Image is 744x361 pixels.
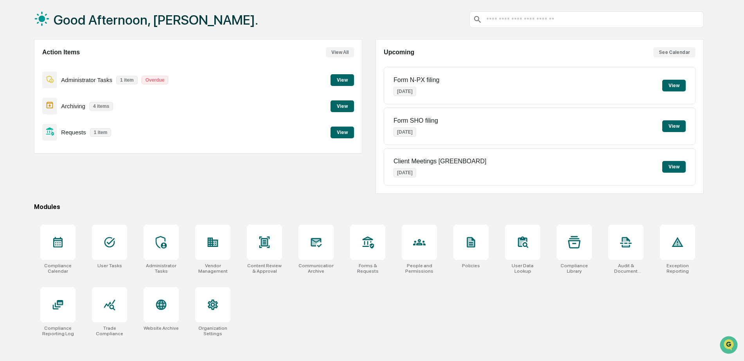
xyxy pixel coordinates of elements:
a: View [331,76,354,83]
div: We're available if you need us! [27,68,99,74]
a: View [331,128,354,136]
span: Preclearance [16,98,50,106]
button: View [331,127,354,138]
h1: Good Afternoon, [PERSON_NAME]. [54,12,258,28]
iframe: Open customer support [719,335,740,356]
div: Vendor Management [195,263,230,274]
div: Policies [462,263,480,268]
p: Archiving [61,103,85,109]
p: [DATE] [394,127,416,137]
div: Administrator Tasks [144,263,179,274]
p: 1 item [116,76,138,84]
h2: Upcoming [384,49,414,56]
p: Requests [61,129,86,136]
div: Trade Compliance [92,325,127,336]
span: Pylon [78,132,95,138]
p: Client Meetings [GREENBOARD] [394,158,486,165]
span: Attestations [65,98,97,106]
a: 🔎Data Lookup [5,110,52,124]
div: Exception Reporting [660,263,695,274]
button: View [662,161,686,173]
div: People and Permissions [402,263,437,274]
div: Organization Settings [195,325,230,336]
div: Content Review & Approval [247,263,282,274]
div: Compliance Library [557,263,592,274]
div: 🗄️ [57,99,63,105]
span: Data Lookup [16,113,49,121]
p: 4 items [89,102,113,111]
button: View [662,80,686,91]
p: Form N-PX filing [394,77,439,84]
a: Powered byPylon [55,132,95,138]
input: Clear [20,36,129,44]
a: 🗄️Attestations [54,95,100,109]
button: View All [326,47,354,57]
img: 1746055101610-c473b297-6a78-478c-a979-82029cc54cd1 [8,60,22,74]
div: User Data Lookup [505,263,540,274]
div: Website Archive [144,325,179,331]
div: Modules [34,203,704,211]
div: 🖐️ [8,99,14,105]
div: Compliance Calendar [40,263,75,274]
p: Administrator Tasks [61,77,112,83]
div: Audit & Document Logs [608,263,643,274]
p: [DATE] [394,87,416,96]
div: 🔎 [8,114,14,120]
p: [DATE] [394,168,416,177]
button: View [331,74,354,86]
p: How can we help? [8,16,142,29]
div: Start new chat [27,60,128,68]
div: Compliance Reporting Log [40,325,75,336]
button: View [662,120,686,132]
p: Overdue [142,76,169,84]
div: Forms & Requests [350,263,385,274]
button: See Calendar [653,47,695,57]
button: View [331,100,354,112]
div: User Tasks [97,263,122,268]
a: 🖐️Preclearance [5,95,54,109]
a: View [331,102,354,109]
p: 1 item [90,128,111,137]
div: Communications Archive [298,263,334,274]
button: Start new chat [133,62,142,71]
h2: Action Items [42,49,80,56]
p: Form SHO filing [394,117,438,124]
